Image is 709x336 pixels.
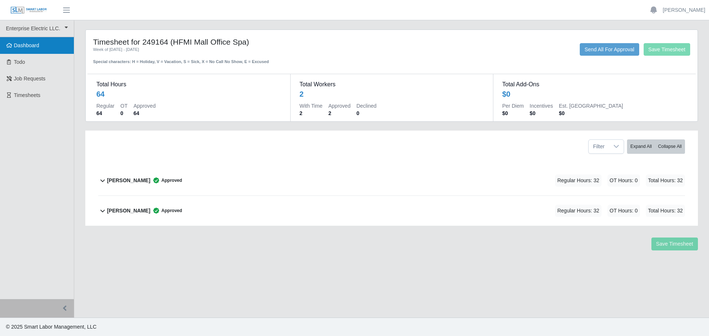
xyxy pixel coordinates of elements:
[93,53,335,65] div: Special characters: H = Holiday, V = Vacation, S = Sick, X = No Call No Show, E = Excused
[299,80,484,89] dt: Total Workers
[627,139,685,154] div: bulk actions
[627,139,655,154] button: Expand All
[98,196,685,226] button: [PERSON_NAME] Approved Regular Hours: 32 OT Hours: 0 Total Hours: 32
[530,102,553,110] dt: Incentives
[299,89,304,99] div: 2
[646,205,685,217] span: Total Hours: 32
[607,174,640,187] span: OT Hours: 0
[120,110,127,117] dd: 0
[502,102,524,110] dt: Per Diem
[107,177,150,184] b: [PERSON_NAME]
[10,6,47,14] img: SLM Logo
[299,102,322,110] dt: With Time
[646,174,685,187] span: Total Hours: 32
[644,43,690,56] button: Save Timesheet
[555,174,602,187] span: Regular Hours: 32
[607,205,640,217] span: OT Hours: 0
[356,102,376,110] dt: Declined
[93,37,335,46] h4: Timesheet for 249164 (HFMI Mall Office Spa)
[580,43,639,56] button: Send All For Approval
[663,6,705,14] a: [PERSON_NAME]
[93,46,335,53] div: Week of [DATE] - [DATE]
[96,102,114,110] dt: Regular
[14,76,46,82] span: Job Requests
[651,238,698,250] button: Save Timesheet
[98,166,685,195] button: [PERSON_NAME] Approved Regular Hours: 32 OT Hours: 0 Total Hours: 32
[530,110,553,117] dd: $0
[655,139,685,154] button: Collapse All
[14,42,40,48] span: Dashboard
[133,110,155,117] dd: 64
[328,102,350,110] dt: Approved
[107,207,150,215] b: [PERSON_NAME]
[150,207,182,214] span: Approved
[559,110,623,117] dd: $0
[299,110,322,117] dd: 2
[589,140,609,153] span: Filter
[328,110,350,117] dd: 2
[559,102,623,110] dt: Est. [GEOGRAPHIC_DATA]
[502,110,524,117] dd: $0
[555,205,602,217] span: Regular Hours: 32
[96,80,281,89] dt: Total Hours
[150,177,182,184] span: Approved
[96,89,105,99] div: 64
[14,92,41,98] span: Timesheets
[6,324,96,330] span: © 2025 Smart Labor Management, LLC
[502,89,510,99] div: $0
[133,102,155,110] dt: Approved
[120,102,127,110] dt: OT
[502,80,687,89] dt: Total Add-Ons
[96,110,114,117] dd: 64
[14,59,25,65] span: Todo
[356,110,376,117] dd: 0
